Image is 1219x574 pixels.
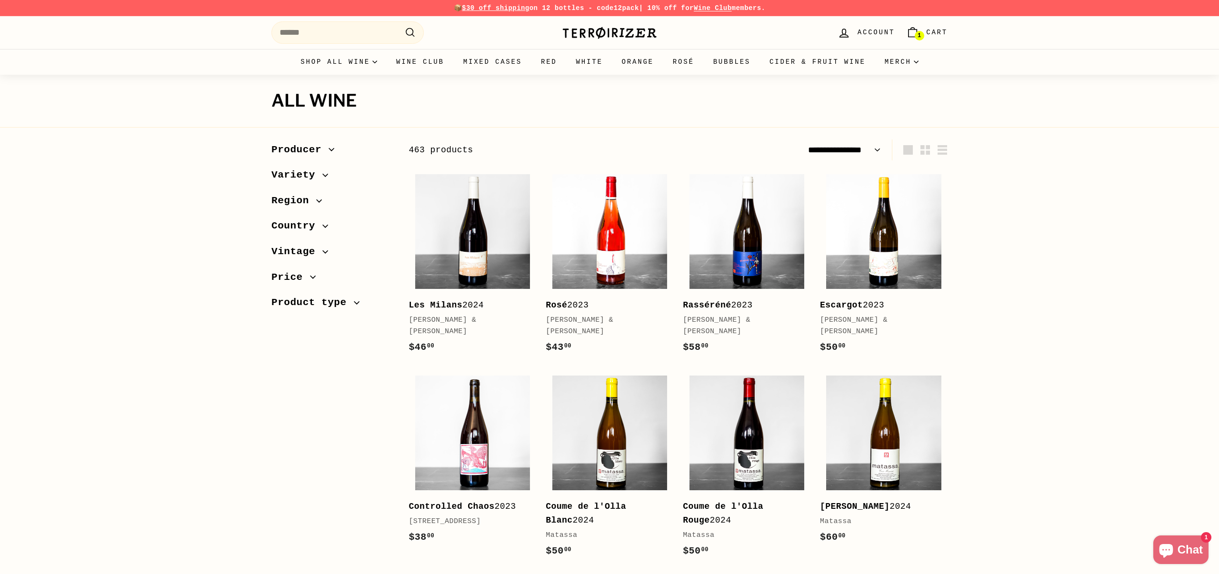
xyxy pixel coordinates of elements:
summary: Merch [875,49,928,75]
div: 463 products [409,143,678,157]
a: Controlled Chaos2023[STREET_ADDRESS] [409,369,536,554]
span: Product type [271,295,354,311]
b: Rasséréné [683,300,731,310]
a: Mixed Cases [454,49,531,75]
span: Country [271,218,322,234]
sup: 00 [564,546,571,553]
span: Region [271,193,316,209]
sup: 00 [838,533,845,539]
sup: 00 [427,343,434,349]
div: Matassa [820,516,938,527]
a: Coume de l'Olla Rouge2024Matassa [683,369,810,568]
div: 2024 [683,500,801,527]
span: $30 off shipping [462,4,530,12]
a: Cider & Fruit Wine [760,49,875,75]
button: Price [271,267,393,293]
button: Product type [271,292,393,318]
span: $50 [683,545,709,556]
a: Rosé2023[PERSON_NAME] & [PERSON_NAME] [546,168,673,364]
span: Account [858,27,895,38]
b: Coume de l'Olla Rouge [683,502,763,525]
div: 2023 [409,500,527,514]
div: [PERSON_NAME] & [PERSON_NAME] [409,315,527,337]
div: 2023 [820,298,938,312]
div: Matassa [683,530,801,541]
inbox-online-store-chat: Shopify online store chat [1150,535,1211,566]
div: 2023 [683,298,801,312]
div: [PERSON_NAME] & [PERSON_NAME] [546,315,664,337]
a: Wine Club [387,49,454,75]
button: Region [271,190,393,216]
strong: 12pack [614,4,639,12]
div: 2024 [820,500,938,514]
sup: 00 [838,343,845,349]
button: Vintage [271,241,393,267]
div: [PERSON_NAME] & [PERSON_NAME] [820,315,938,337]
span: Vintage [271,244,322,260]
sup: 00 [427,533,434,539]
sup: 00 [701,546,709,553]
b: Rosé [546,300,567,310]
sup: 00 [701,343,709,349]
a: Red [531,49,567,75]
span: Variety [271,167,322,183]
span: 1 [918,32,921,39]
a: Orange [612,49,663,75]
span: $38 [409,532,434,543]
div: 2024 [409,298,527,312]
span: $43 [546,342,571,353]
b: Escargot [820,300,863,310]
span: Cart [926,27,948,38]
b: Controlled Chaos [409,502,494,511]
a: White [567,49,612,75]
a: Account [832,19,900,47]
p: 📦 on 12 bottles - code | 10% off for members. [271,3,948,13]
a: Cart [900,19,953,47]
a: Escargot2023[PERSON_NAME] & [PERSON_NAME] [820,168,948,364]
b: Les Milans [409,300,462,310]
sup: 00 [564,343,571,349]
button: Producer [271,139,393,165]
span: $60 [820,532,846,543]
span: $58 [683,342,709,353]
a: Rosé [663,49,704,75]
b: Coume de l'Olla Blanc [546,502,626,525]
a: Coume de l'Olla Blanc2024Matassa [546,369,673,568]
span: $50 [546,545,571,556]
div: [PERSON_NAME] & [PERSON_NAME] [683,315,801,337]
b: [PERSON_NAME] [820,502,889,511]
a: Bubbles [704,49,760,75]
button: Country [271,216,393,241]
a: [PERSON_NAME]2024Matassa [820,369,948,554]
button: Variety [271,165,393,190]
h1: All wine [271,91,948,110]
div: [STREET_ADDRESS] [409,516,527,527]
div: Primary [252,49,967,75]
span: Producer [271,142,329,158]
div: 2023 [546,298,664,312]
div: 2024 [546,500,664,527]
summary: Shop all wine [291,49,387,75]
span: $46 [409,342,434,353]
a: Rasséréné2023[PERSON_NAME] & [PERSON_NAME] [683,168,810,364]
a: Les Milans2024[PERSON_NAME] & [PERSON_NAME] [409,168,536,364]
span: $50 [820,342,846,353]
span: Price [271,269,310,286]
div: Matassa [546,530,664,541]
a: Wine Club [694,4,732,12]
